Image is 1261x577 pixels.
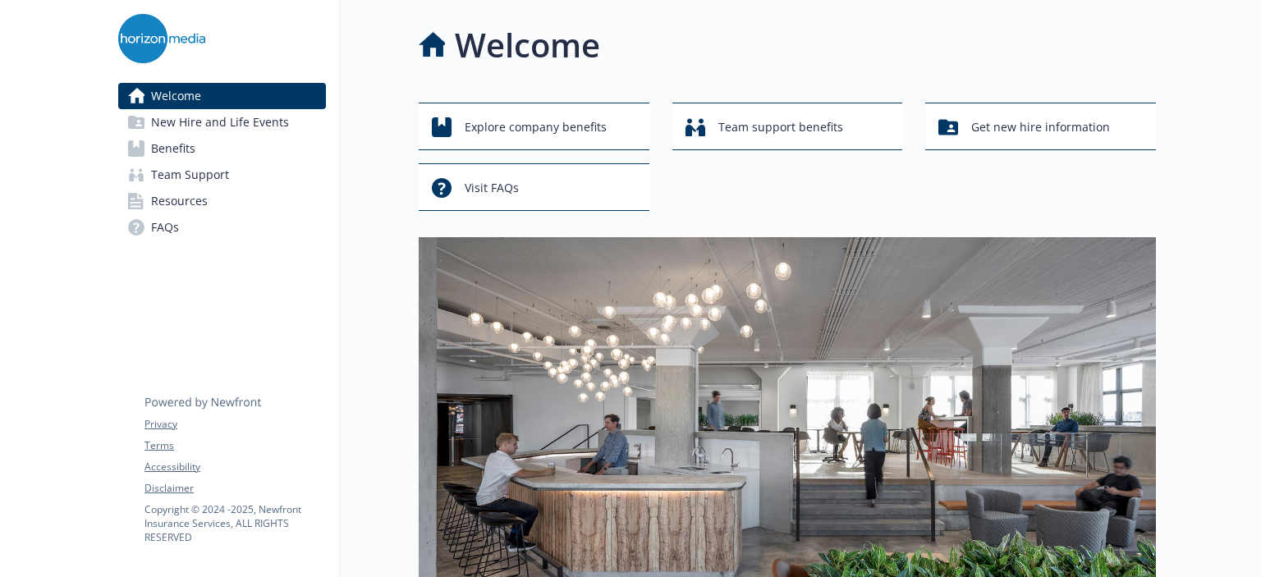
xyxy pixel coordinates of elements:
[151,188,208,214] span: Resources
[672,103,903,150] button: Team support benefits
[971,112,1110,143] span: Get new hire information
[118,214,326,240] a: FAQs
[144,460,325,474] a: Accessibility
[151,109,289,135] span: New Hire and Life Events
[455,21,600,70] h1: Welcome
[144,417,325,432] a: Privacy
[465,172,519,204] span: Visit FAQs
[118,109,326,135] a: New Hire and Life Events
[419,163,649,211] button: Visit FAQs
[118,83,326,109] a: Welcome
[151,135,195,162] span: Benefits
[925,103,1156,150] button: Get new hire information
[144,502,325,544] p: Copyright © 2024 - 2025 , Newfront Insurance Services, ALL RIGHTS RESERVED
[465,112,607,143] span: Explore company benefits
[718,112,843,143] span: Team support benefits
[118,135,326,162] a: Benefits
[144,481,325,496] a: Disclaimer
[419,103,649,150] button: Explore company benefits
[118,188,326,214] a: Resources
[151,214,179,240] span: FAQs
[118,162,326,188] a: Team Support
[144,438,325,453] a: Terms
[151,83,201,109] span: Welcome
[151,162,229,188] span: Team Support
